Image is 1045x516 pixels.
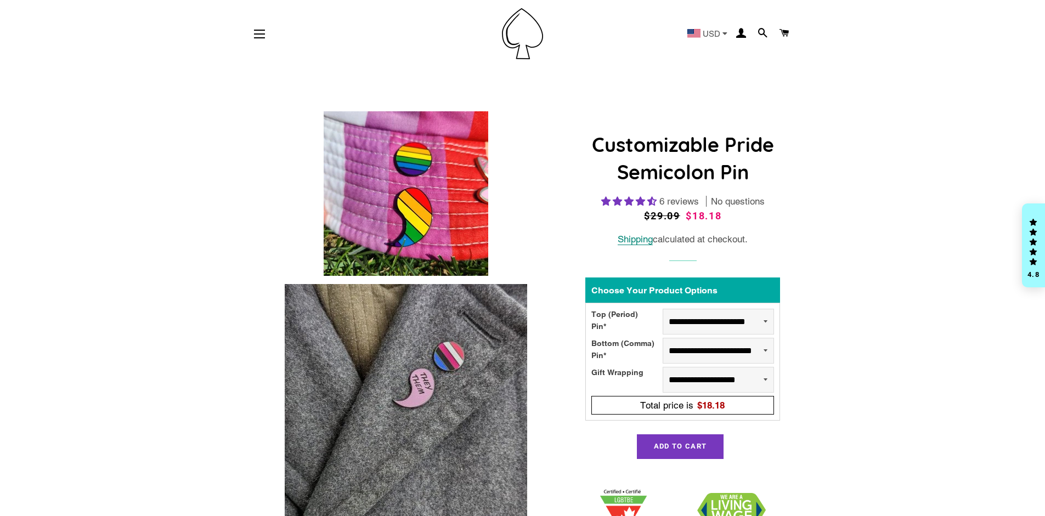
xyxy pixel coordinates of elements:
span: 6 reviews [659,196,699,207]
select: Top (Period) Pin [663,309,774,334]
div: Gift Wrapping [591,367,663,393]
img: Customizable Pride Semicolon Pin [324,111,488,276]
span: Add to Cart [654,442,707,450]
span: USD [703,30,720,38]
div: Bottom (Comma) Pin [591,338,663,364]
button: Add to Cart [637,434,724,458]
img: Pin-Ace [502,8,543,59]
span: $29.09 [644,208,683,224]
span: No questions [711,195,765,208]
div: 4.8 [1027,271,1040,278]
div: Click to open Judge.me floating reviews tab [1022,203,1045,288]
span: $ [697,400,725,411]
select: Gift Wrapping [663,367,774,393]
h1: Customizable Pride Semicolon Pin [585,131,780,186]
span: 18.18 [702,400,725,411]
div: Top (Period) Pin [591,309,663,334]
span: 4.67 stars [601,196,659,207]
div: calculated at checkout. [585,232,780,247]
a: Shipping [618,234,653,245]
div: Choose Your Product Options [585,277,780,303]
select: Bottom (Comma) Pin [663,338,774,364]
span: $18.18 [686,210,722,222]
div: Total price is$18.18 [595,398,770,413]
